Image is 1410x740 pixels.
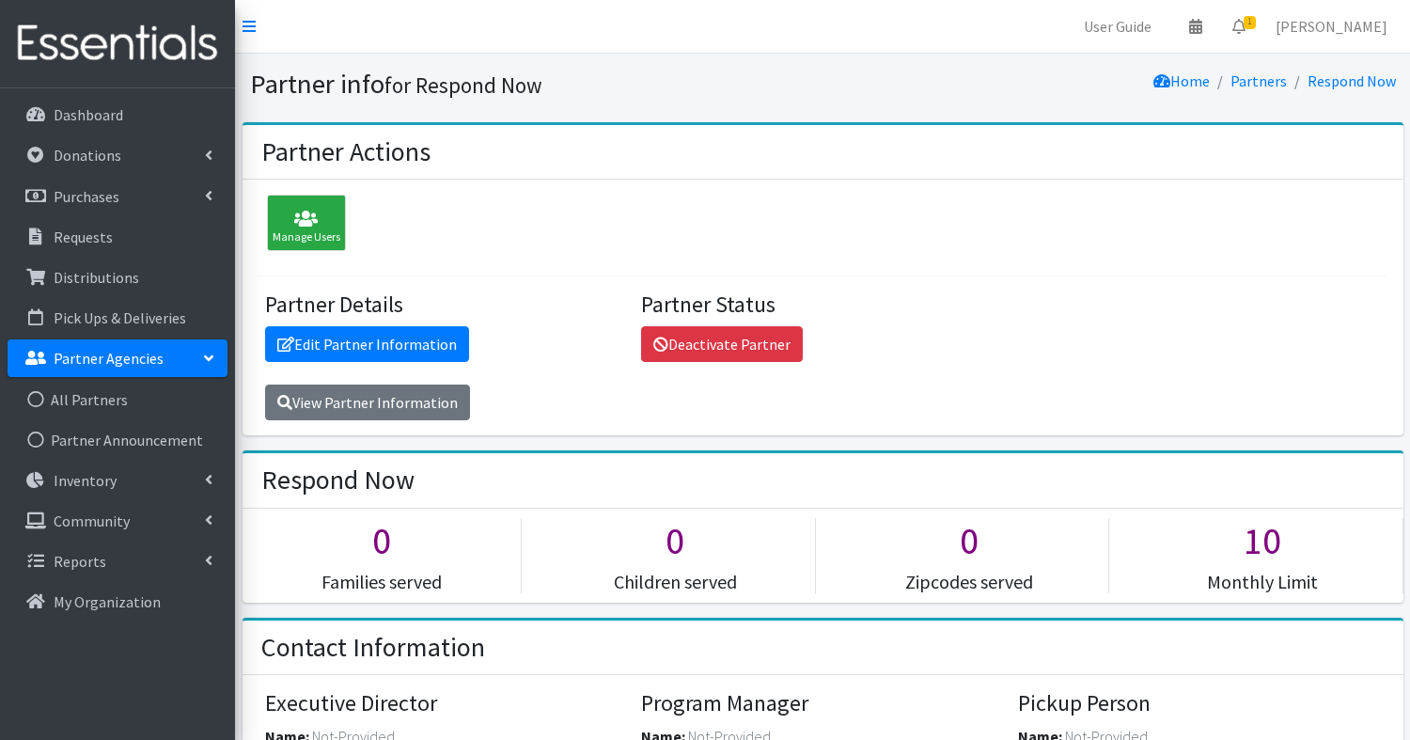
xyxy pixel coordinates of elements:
[54,552,106,571] p: Reports
[261,464,415,496] h2: Respond Now
[8,96,227,134] a: Dashboard
[54,228,113,246] p: Requests
[8,421,227,459] a: Partner Announcement
[265,385,470,420] a: View Partner Information
[54,592,161,611] p: My Organization
[8,136,227,174] a: Donations
[8,218,227,256] a: Requests
[267,195,346,251] div: Manage Users
[265,326,469,362] a: Edit Partner Information
[384,71,542,99] small: for Respond Now
[265,690,628,717] h4: Executive Director
[536,518,815,563] h1: 0
[54,349,164,368] p: Partner Agencies
[1123,518,1402,563] h1: 10
[8,12,227,75] img: HumanEssentials
[265,291,628,319] h4: Partner Details
[54,512,130,530] p: Community
[641,690,1004,717] h4: Program Manager
[54,146,121,165] p: Donations
[830,571,1109,593] h5: Zipcodes served
[8,502,227,540] a: Community
[1069,8,1167,45] a: User Guide
[1244,16,1256,29] span: 1
[54,105,123,124] p: Dashboard
[8,381,227,418] a: All Partners
[1230,71,1287,90] a: Partners
[258,216,346,235] a: Manage Users
[8,178,227,215] a: Purchases
[1018,690,1381,717] h4: Pickup Person
[54,268,139,287] p: Distributions
[243,571,522,593] h5: Families served
[8,259,227,296] a: Distributions
[8,583,227,621] a: My Organization
[250,68,816,101] h1: Partner info
[641,291,1004,319] h4: Partner Status
[8,462,227,499] a: Inventory
[1153,71,1210,90] a: Home
[54,187,119,206] p: Purchases
[261,632,485,664] h2: Contact Information
[8,339,227,377] a: Partner Agencies
[641,326,803,362] a: Deactivate Partner
[8,299,227,337] a: Pick Ups & Deliveries
[261,136,431,168] h2: Partner Actions
[243,518,522,563] h1: 0
[1261,8,1402,45] a: [PERSON_NAME]
[1123,571,1402,593] h5: Monthly Limit
[1217,8,1261,45] a: 1
[830,518,1109,563] h1: 0
[8,543,227,580] a: Reports
[54,471,117,490] p: Inventory
[1308,71,1396,90] a: Respond Now
[54,308,186,327] p: Pick Ups & Deliveries
[536,571,815,593] h5: Children served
